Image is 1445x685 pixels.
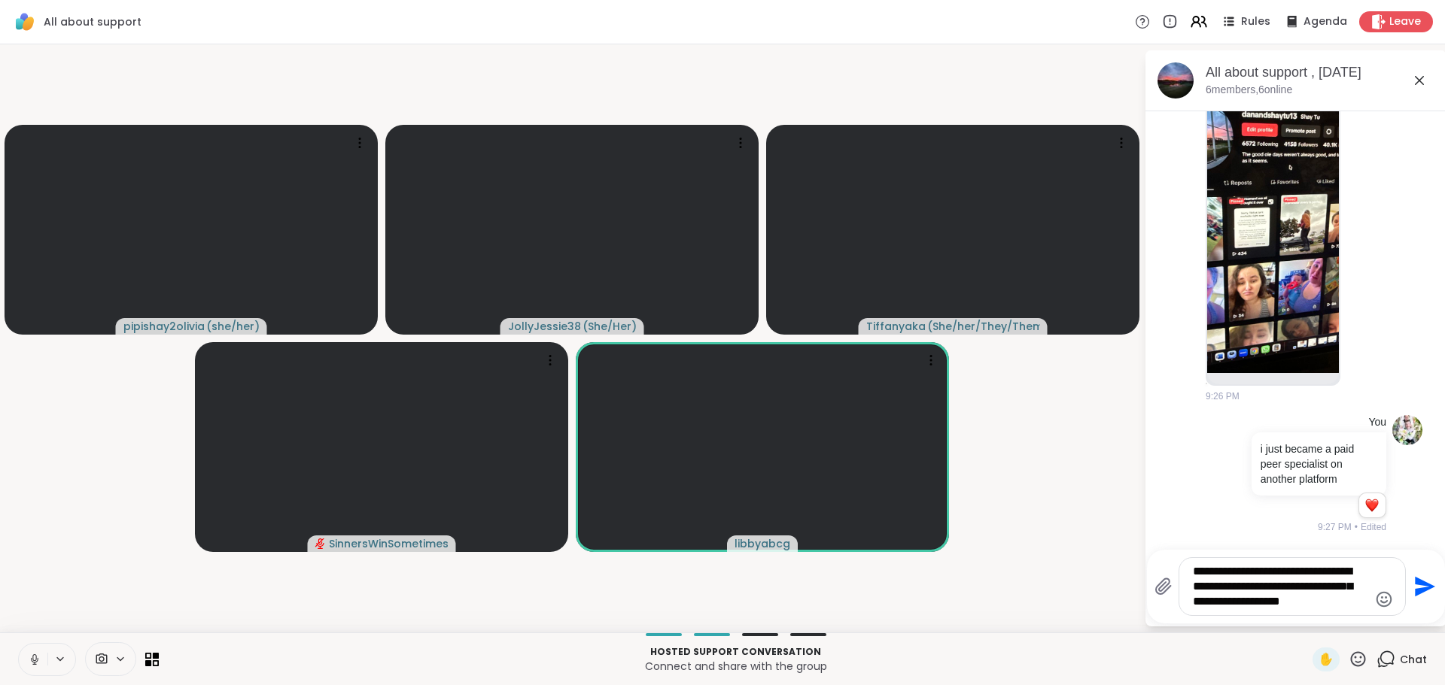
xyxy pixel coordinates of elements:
[1304,14,1347,29] span: Agenda
[1318,520,1352,534] span: 9:27 PM
[1400,652,1427,667] span: Chat
[1355,520,1358,534] span: •
[1207,15,1339,373] img: image.jpg
[1368,415,1386,430] h4: You
[735,536,790,551] span: libbyabcg
[508,319,581,334] span: JollyJessie38
[1361,520,1386,534] span: Edited
[866,319,926,334] span: Tiffanyaka
[1389,14,1421,29] span: Leave
[1206,63,1434,82] div: All about support , [DATE]
[168,659,1304,674] p: Connect and share with the group
[1241,14,1270,29] span: Rules
[1158,62,1194,99] img: All about support , Oct 10
[315,538,326,549] span: audio-muted
[1206,83,1292,98] p: 6 members, 6 online
[1392,415,1422,445] img: https://sharewell-space-live.sfo3.digitaloceanspaces.com/user-generated/3602621c-eaa5-4082-863a-9...
[927,319,1040,334] span: ( She/her/They/Them )
[44,14,141,29] span: All about support
[1193,564,1368,609] textarea: Type your message
[583,319,637,334] span: ( She/Her )
[206,319,260,334] span: ( she/her )
[123,319,205,334] span: pipishay2olivia
[1359,493,1386,517] div: Reaction list
[1206,389,1240,403] span: 9:26 PM
[168,645,1304,659] p: Hosted support conversation
[329,536,449,551] span: SinnersWinSometimes
[1375,590,1393,608] button: Emoji picker
[12,9,38,35] img: ShareWell Logomark
[1261,441,1377,486] p: i just became a paid peer specialist on another platform
[1364,499,1380,511] button: Reactions: love
[1319,650,1334,668] span: ✋
[1406,570,1440,604] button: Send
